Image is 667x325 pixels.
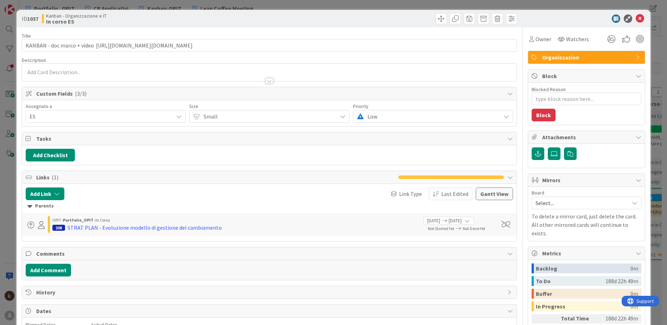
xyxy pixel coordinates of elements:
span: Tasks [36,134,504,143]
span: Low [367,111,497,121]
span: History [36,288,504,297]
span: Comments [36,249,504,258]
div: Parents [27,202,511,210]
div: Size [189,104,349,109]
span: Not Started Yet [428,226,454,231]
div: In Progress [536,301,630,311]
span: Attachments [542,133,632,141]
span: Metrics [542,249,632,257]
span: Small [204,111,333,121]
span: Organizzazion [542,53,632,62]
span: Select... [535,198,626,208]
div: Backlog [536,263,630,273]
b: 1037 [27,15,38,22]
p: To delete a mirror card, just delete the card. All other mirrored cards will continue to exists. [532,212,641,237]
div: Buffer [536,289,630,299]
span: Support [15,1,32,9]
span: ( 3/3 ) [75,90,86,97]
div: STRAT PLAN - Evoluzione modello di gestione del cambiamento [68,223,222,232]
span: [DATE] [449,217,462,224]
div: 188d 22h 49m [602,314,638,324]
span: Mirrors [542,176,632,184]
span: Owner [535,35,551,43]
span: ID [22,14,38,23]
span: Not Done Yet [463,226,485,231]
span: [DATE] [427,217,440,224]
span: Link Type [399,190,422,198]
span: Dates [36,307,504,315]
b: Portfolio_OPIT › [63,217,96,223]
button: Block [532,109,556,121]
label: Title [22,33,31,39]
div: Total Time [561,314,599,324]
input: type card name here... [22,39,517,52]
span: Block [542,72,632,80]
div: Priority [353,104,513,109]
span: In Corso [96,217,110,223]
b: In corso ES [46,19,107,24]
span: Board [532,190,544,195]
div: 208 [52,225,65,231]
div: 0m [630,301,638,311]
button: Last Edited [429,187,472,200]
span: OPIT › [52,217,63,223]
span: Custom Fields [36,89,504,98]
span: Kanban - Organizzazione e IT [46,13,107,19]
div: To Do [536,276,605,286]
span: ES [30,112,173,121]
div: 0m [630,263,638,273]
div: Assegnato a [26,104,186,109]
span: Last Edited [441,190,468,198]
button: Add Comment [26,264,71,276]
button: Gantt View [476,187,513,200]
button: Add Link [26,187,64,200]
span: Watchers [566,35,589,43]
div: 188d 22h 49m [605,276,638,286]
span: Links [36,173,395,181]
span: ( 1 ) [52,174,58,181]
div: 0m [630,289,638,299]
button: Add Checklist [26,149,75,161]
label: Blocked Reason [532,86,566,93]
span: Description [22,57,46,63]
